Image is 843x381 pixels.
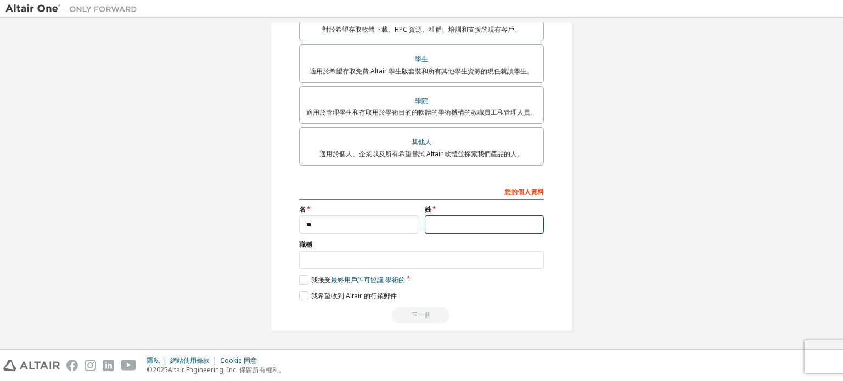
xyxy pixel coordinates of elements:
[153,365,168,374] font: 2025
[425,204,431,214] font: 姓
[385,275,405,285] font: 學術的
[121,360,137,371] img: youtube.svg
[311,275,331,285] font: 我接受
[299,240,312,249] font: 職稱
[5,3,143,14] img: 牽牛星一號
[3,360,60,371] img: altair_logo.svg
[322,25,521,34] font: 對於希望存取軟體下載、HPC 資源、社群、培訓和支援的現有客戶。
[147,356,160,365] font: 隱私
[299,204,306,214] font: 名
[170,356,210,365] font: 網站使用條款
[306,107,537,117] font: 適用於管理學生和存取用於學術目的的軟體的學術機構的教職員工和管理人員。
[311,291,397,300] font: 我希望收到 Altair 的行銷郵件
[319,149,524,158] font: 適用於個人、企業以及所有希望嘗試 Altair 軟體並探索我們產品的人。
[310,66,533,76] font: 適用於希望存取免費 Altair 學生版套裝和所有其他學生資源的現任就讀學生。
[299,307,544,323] div: Read and acccept EULA to continue
[66,360,78,371] img: facebook.svg
[147,365,153,374] font: ©
[331,275,384,285] font: 最終用戶許可協議
[168,365,285,374] font: Altair Engineering, Inc. 保留所有權利。
[415,96,428,105] font: 學院
[103,360,114,371] img: linkedin.svg
[415,54,428,64] font: 學生
[220,356,257,365] font: Cookie 同意
[504,187,544,196] font: 您的個人資料
[85,360,96,371] img: instagram.svg
[412,137,431,146] font: 其他人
